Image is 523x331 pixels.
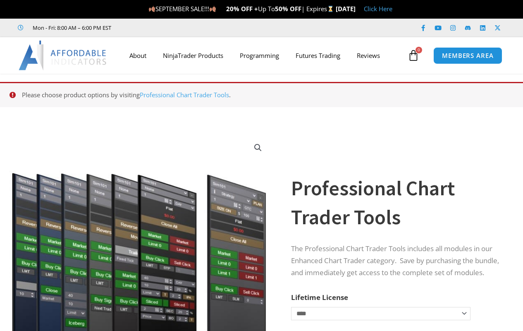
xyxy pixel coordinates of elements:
a: NinjaTrader Products [155,46,232,65]
a: 0 [395,43,432,67]
li: Please choose product options by visiting . [22,89,511,101]
span: SEPTEMBER SALE!!! Up To | Expires [148,5,336,13]
strong: 20% OFF + [226,5,258,13]
iframe: Customer reviews powered by Trustpilot [123,24,247,32]
a: MEMBERS AREA [433,47,502,64]
a: Programming [232,46,287,65]
p: The Professional Chart Trader Tools includes all modules in our Enhanced Chart Trader category. S... [291,243,503,279]
a: Reviews [349,46,388,65]
img: 🍂 [149,6,155,12]
img: ⌛ [327,6,334,12]
img: LogoAI | Affordable Indicators – NinjaTrader [19,41,107,70]
span: Mon - Fri: 8:00 AM – 6:00 PM EST [31,23,111,33]
span: MEMBERS AREA [442,53,494,59]
a: Professional Chart Trader Tools [140,91,229,99]
nav: Menu [121,46,406,65]
a: Futures Trading [287,46,349,65]
a: Click Here [364,5,392,13]
a: About [121,46,155,65]
img: 🍂 [210,6,216,12]
label: Lifetime License [291,293,348,302]
h1: Professional Chart Trader Tools [291,174,503,232]
span: 0 [416,47,422,53]
a: View full-screen image gallery [251,140,265,155]
strong: 50% OFF [275,5,301,13]
strong: [DATE] [336,5,356,13]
